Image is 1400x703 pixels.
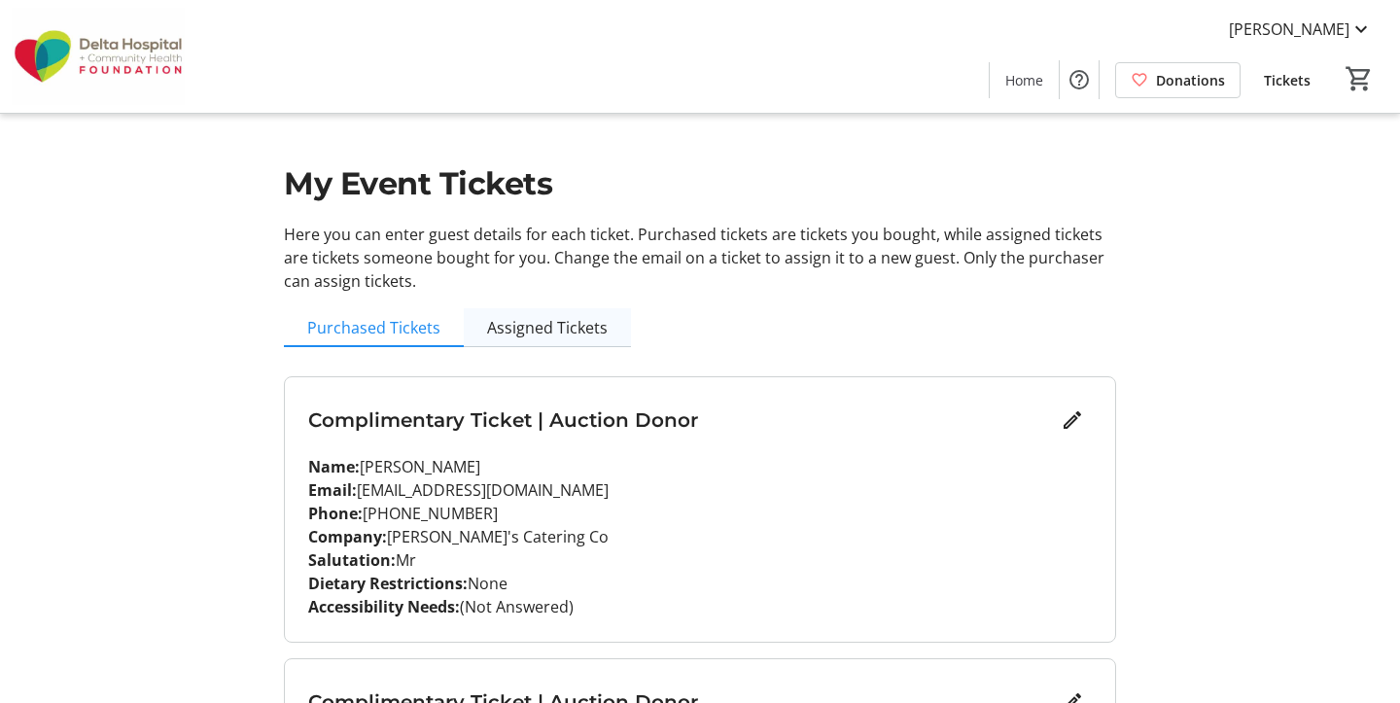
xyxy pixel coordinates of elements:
button: [PERSON_NAME] [1213,14,1388,45]
p: [PERSON_NAME] [308,455,1092,478]
h1: My Event Tickets [284,160,1116,207]
button: Edit [1053,401,1092,439]
strong: Phone: [308,503,363,524]
p: [PERSON_NAME]'s Catering Co [308,525,1092,548]
p: [PHONE_NUMBER] [308,502,1092,525]
strong: Email: [308,479,357,501]
strong: Name: [308,456,360,477]
a: Tickets [1248,62,1326,98]
strong: Salutation: [308,549,396,571]
span: Donations [1156,70,1225,90]
strong: Accessibility Needs: [308,596,460,617]
span: (Not Answered) [460,596,574,617]
p: Here you can enter guest details for each ticket. Purchased tickets are tickets you bought, while... [284,223,1116,293]
span: Home [1005,70,1043,90]
strong: Dietary Restrictions: [308,573,468,594]
span: [PERSON_NAME] [1229,18,1349,41]
p: None [308,572,1092,595]
p: [EMAIL_ADDRESS][DOMAIN_NAME] [308,478,1092,502]
span: Assigned Tickets [487,320,608,335]
button: Cart [1342,61,1377,96]
a: Home [990,62,1059,98]
span: Purchased Tickets [307,320,440,335]
a: Donations [1115,62,1241,98]
h3: Complimentary Ticket | Auction Donor [308,405,1053,435]
strong: Company: [308,526,387,547]
p: Mr [308,548,1092,572]
img: Delta Hospital and Community Health Foundation's Logo [12,8,185,105]
button: Help [1060,60,1099,99]
span: Tickets [1264,70,1311,90]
